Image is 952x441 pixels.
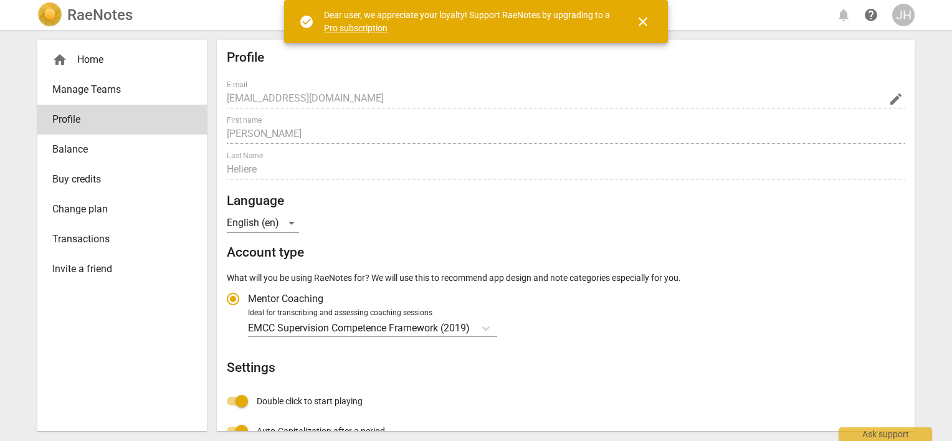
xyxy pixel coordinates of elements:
[227,213,299,233] div: English (en)
[37,75,207,105] a: Manage Teams
[227,245,905,260] h2: Account type
[892,4,915,26] button: JH
[628,7,658,37] button: Close
[52,52,182,67] div: Home
[888,92,903,107] span: edit
[839,427,932,441] div: Ask support
[37,164,207,194] a: Buy credits
[324,9,613,34] div: Dear user, we appreciate your loyalty! Support RaeNotes by upgrading to a
[860,4,882,26] a: Help
[52,52,67,67] span: home
[227,81,247,88] label: E-mail
[227,152,263,159] label: Last Name
[248,308,901,319] div: Ideal for transcribing and assessing coaching sessions
[257,395,363,408] span: Double click to start playing
[37,135,207,164] a: Balance
[52,112,182,127] span: Profile
[52,202,182,217] span: Change plan
[471,322,474,334] input: Ideal for transcribing and assessing coaching sessionsEMCC Supervision Competence Framework (2019)
[864,7,878,22] span: help
[52,142,182,157] span: Balance
[227,272,905,285] p: What will you be using RaeNotes for? We will use this to recommend app design and note categories...
[37,45,207,75] div: Home
[37,224,207,254] a: Transactions
[227,50,905,65] h2: Profile
[227,193,905,209] h2: Language
[257,425,385,438] span: Auto-Capitalization after a period
[52,82,182,97] span: Manage Teams
[227,360,905,376] h2: Settings
[887,90,905,108] button: Change Email
[248,321,470,335] p: EMCC Supervision Competence Framework (2019)
[227,116,262,124] label: First name
[37,105,207,135] a: Profile
[37,194,207,224] a: Change plan
[52,172,182,187] span: Buy credits
[324,23,388,33] a: Pro subscription
[37,2,62,27] img: Logo
[52,232,182,247] span: Transactions
[52,262,182,277] span: Invite a friend
[37,2,133,27] a: LogoRaeNotes
[248,292,323,306] span: Mentor Coaching
[227,284,905,337] div: Account type
[37,254,207,284] a: Invite a friend
[67,6,133,24] h2: RaeNotes
[299,14,314,29] span: check_circle
[635,14,650,29] span: close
